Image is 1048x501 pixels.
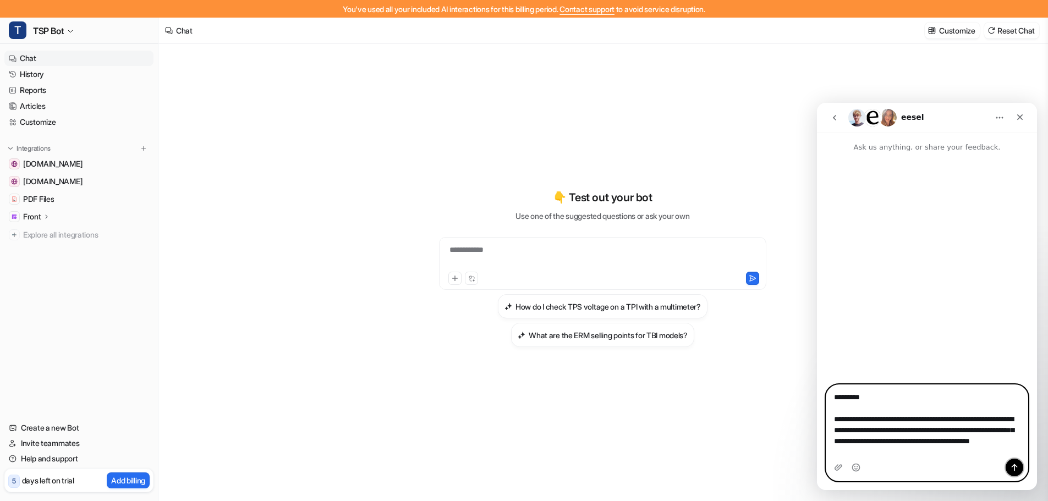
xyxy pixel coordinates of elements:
a: www.tsp-erm.com[DOMAIN_NAME] [4,156,153,172]
a: Help and support [4,451,153,466]
span: Explore all integrations [23,226,149,244]
a: Articles [4,98,153,114]
button: Add billing [107,472,150,488]
a: Explore all integrations [4,227,153,243]
button: What are the ERM selling points for TBI models?What are the ERM selling points for TBI models? [511,323,694,347]
img: www.tsp-erm.com [11,161,18,167]
button: Customize [925,23,979,38]
p: Customize [939,25,975,36]
a: History [4,67,153,82]
h3: What are the ERM selling points for TBI models? [529,329,688,341]
p: Add billing [111,475,145,486]
span: PDF Files [23,194,54,205]
a: Invite teammates [4,436,153,451]
img: www.twostrokeperformance.com.au [11,178,18,185]
span: [DOMAIN_NAME] [23,158,83,169]
a: www.twostrokeperformance.com.au[DOMAIN_NAME] [4,174,153,189]
span: [DOMAIN_NAME] [23,176,83,187]
img: Front [11,213,18,220]
span: T [9,21,26,39]
h3: How do I check TPS voltage on a TPI with a multimeter? [515,301,701,312]
button: Integrations [4,143,54,154]
p: Integrations [17,144,51,153]
img: menu_add.svg [140,145,147,152]
p: days left on trial [22,475,74,486]
a: Customize [4,114,153,130]
a: Chat [4,51,153,66]
iframe: Intercom live chat [817,103,1037,490]
p: Front [23,211,41,222]
img: explore all integrations [9,229,20,240]
button: How do I check TPS voltage on a TPI with a multimeter?How do I check TPS voltage on a TPI with a ... [498,294,707,318]
p: 5 [12,476,16,486]
button: Reset Chat [984,23,1039,38]
span: Contact support [559,4,614,14]
div: Chat [176,25,193,36]
p: Use one of the suggested questions or ask your own [515,210,689,222]
img: What are the ERM selling points for TBI models? [518,331,525,339]
a: PDF FilesPDF Files [4,191,153,207]
img: reset [987,26,995,35]
img: How do I check TPS voltage on a TPI with a multimeter? [504,302,512,311]
img: expand menu [7,145,14,152]
p: 👇 Test out your bot [553,189,652,206]
a: Reports [4,82,153,98]
img: customize [928,26,936,35]
img: PDF Files [11,196,18,202]
span: TSP Bot [33,23,64,38]
a: Create a new Bot [4,420,153,436]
